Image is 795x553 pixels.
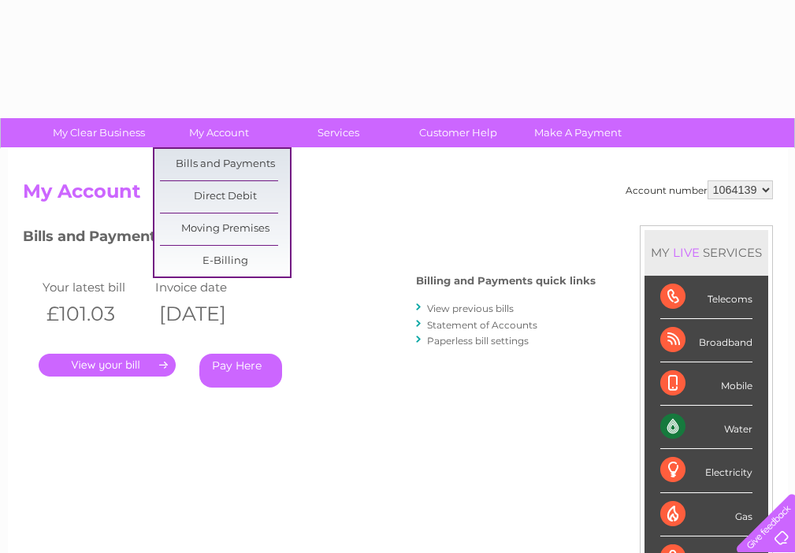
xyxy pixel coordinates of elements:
[39,276,152,298] td: Your latest bill
[151,298,265,330] th: [DATE]
[660,319,752,362] div: Broadband
[427,319,537,331] a: Statement of Accounts
[513,118,643,147] a: Make A Payment
[660,493,752,536] div: Gas
[660,362,752,406] div: Mobile
[199,354,282,388] a: Pay Here
[660,276,752,319] div: Telecoms
[154,118,284,147] a: My Account
[34,118,164,147] a: My Clear Business
[23,225,596,253] h3: Bills and Payments
[39,298,152,330] th: £101.03
[670,245,703,260] div: LIVE
[660,449,752,492] div: Electricity
[427,335,529,347] a: Paperless bill settings
[151,276,265,298] td: Invoice date
[660,406,752,449] div: Water
[645,230,768,275] div: MY SERVICES
[273,118,403,147] a: Services
[427,302,514,314] a: View previous bills
[160,181,290,213] a: Direct Debit
[626,180,773,199] div: Account number
[160,246,290,277] a: E-Billing
[160,213,290,245] a: Moving Premises
[160,149,290,180] a: Bills and Payments
[23,180,773,210] h2: My Account
[39,354,176,377] a: .
[393,118,523,147] a: Customer Help
[416,275,596,287] h4: Billing and Payments quick links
